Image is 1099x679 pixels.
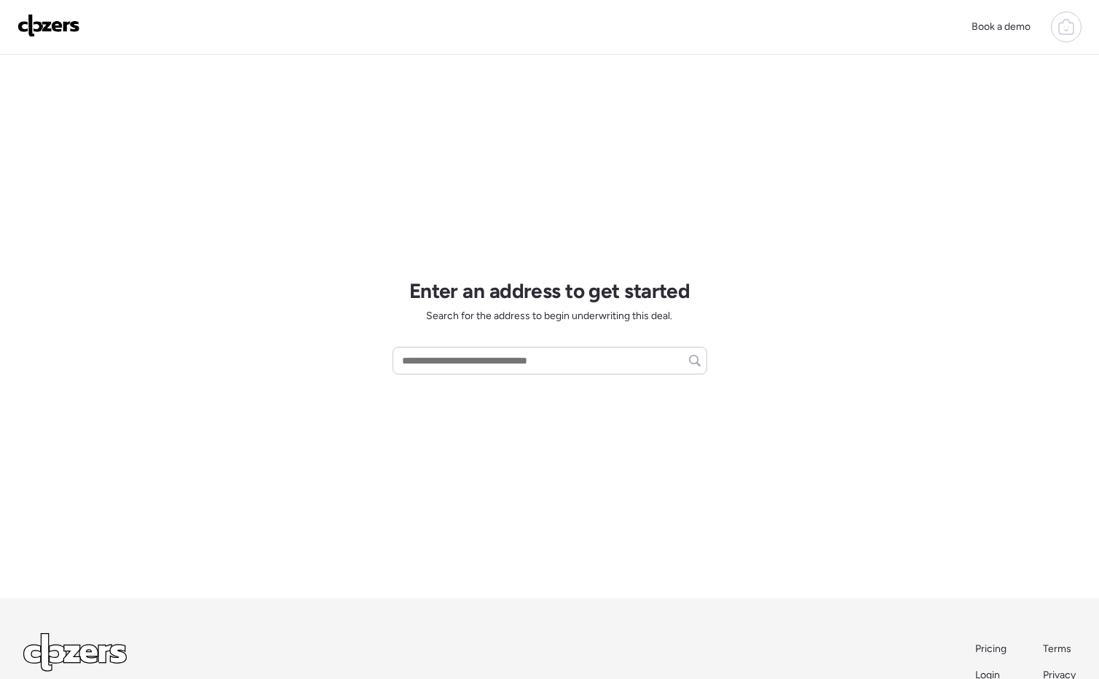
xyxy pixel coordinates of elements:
[426,309,672,323] span: Search for the address to begin underwriting this deal.
[1043,643,1071,655] span: Terms
[409,278,690,303] h1: Enter an address to get started
[972,20,1031,33] span: Book a demo
[17,14,80,37] img: Logo
[975,642,1008,656] a: Pricing
[1043,642,1076,656] a: Terms
[23,633,127,672] img: Logo Light
[975,643,1007,655] span: Pricing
